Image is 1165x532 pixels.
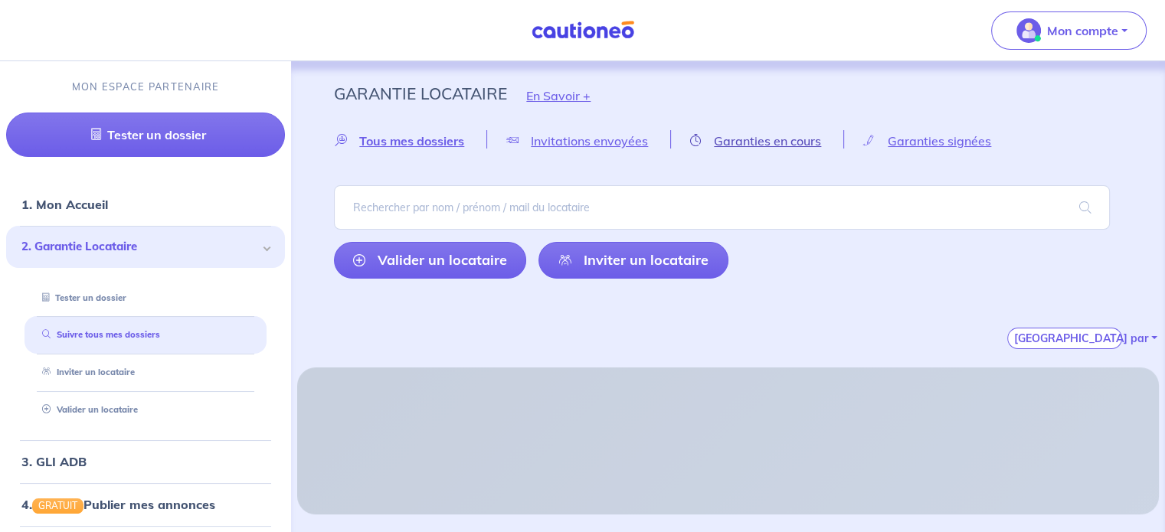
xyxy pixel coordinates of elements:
[507,73,610,118] button: En Savoir +
[21,497,215,512] a: 4.GRATUITPublier mes annonces
[334,242,526,279] a: Valider un locataire
[844,133,1013,148] a: Garanties signées
[25,360,267,385] div: Inviter un locataire
[531,133,648,149] span: Invitations envoyées
[21,454,87,469] a: 3. GLI ADB
[36,329,160,340] a: Suivre tous mes dossiers
[334,133,486,148] a: Tous mes dossiers
[21,238,258,256] span: 2. Garantie Locataire
[671,133,843,148] a: Garanties en cours
[6,113,285,157] a: Tester un dossier
[714,133,821,149] span: Garanties en cours
[334,185,1110,230] input: Rechercher par nom / prénom / mail du locataire
[538,242,728,279] a: Inviter un locataire
[1047,21,1118,40] p: Mon compte
[6,226,285,268] div: 2. Garantie Locataire
[25,397,267,423] div: Valider un locataire
[1061,186,1110,229] span: search
[36,404,138,415] a: Valider un locataire
[6,446,285,477] div: 3. GLI ADB
[888,133,991,149] span: Garanties signées
[487,133,670,148] a: Invitations envoyées
[36,367,135,377] a: Inviter un locataire
[25,322,267,348] div: Suivre tous mes dossiers
[21,197,108,212] a: 1. Mon Accueil
[36,292,126,303] a: Tester un dossier
[525,21,640,40] img: Cautioneo
[1007,328,1122,349] button: [GEOGRAPHIC_DATA] par
[991,11,1147,50] button: illu_account_valid_menu.svgMon compte
[334,80,507,107] p: Garantie Locataire
[6,489,285,520] div: 4.GRATUITPublier mes annonces
[1016,18,1041,43] img: illu_account_valid_menu.svg
[72,80,220,94] p: MON ESPACE PARTENAIRE
[359,133,464,149] span: Tous mes dossiers
[6,189,285,220] div: 1. Mon Accueil
[25,286,267,311] div: Tester un dossier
